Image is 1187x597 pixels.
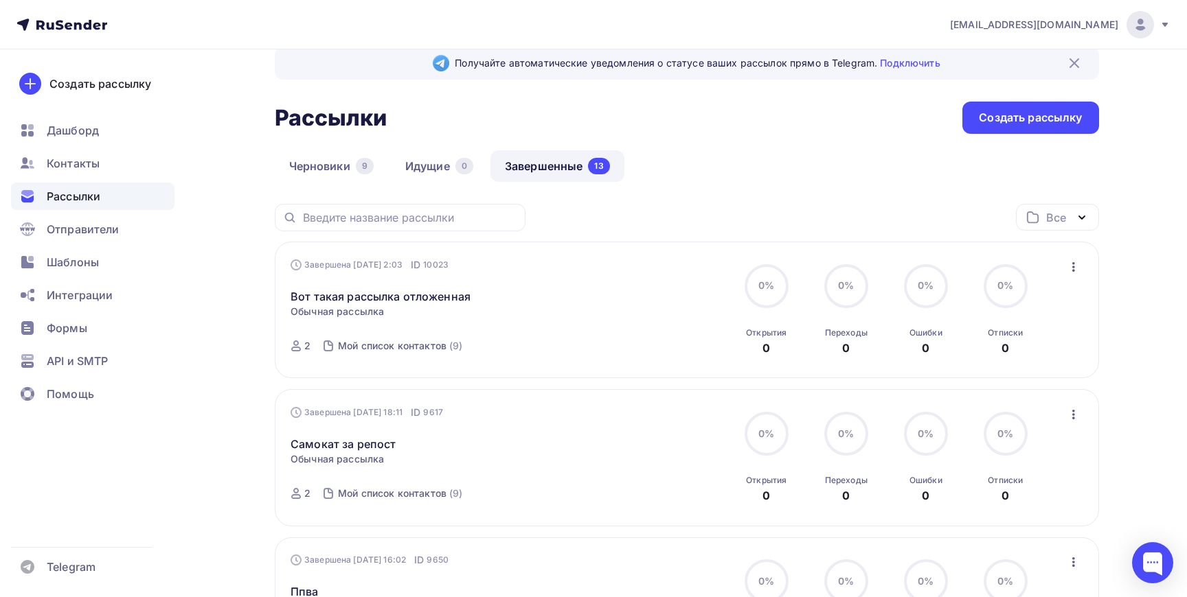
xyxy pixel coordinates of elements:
[356,158,374,174] div: 9
[11,117,174,144] a: Дашборд
[337,335,464,357] a: Мой список контактов (9)
[47,386,94,402] span: Помощь
[455,158,473,174] div: 0
[918,575,934,587] span: 0%
[746,327,787,338] div: Открытия
[337,482,464,504] a: Мой список контактов (9)
[918,279,934,291] span: 0%
[922,340,929,356] div: 0
[423,406,443,419] span: 9617
[758,575,774,587] span: 0%
[291,436,396,452] a: Самокат за репост
[918,428,934,439] span: 0%
[838,279,854,291] span: 0%
[746,475,787,486] div: Открытия
[47,559,95,575] span: Telegram
[47,188,100,204] span: Рассылки
[842,487,850,504] div: 0
[47,287,113,303] span: Интеграции
[291,258,449,272] div: Завершена [DATE] 2:03
[49,75,151,92] div: Создать рассылку
[988,327,1023,338] div: Отписки
[950,11,1171,38] a: [EMAIL_ADDRESS][DOMAIN_NAME]
[304,487,310,500] div: 2
[11,215,174,243] a: Отправители
[762,340,770,356] div: 0
[47,122,99,139] span: Дашборд
[997,575,1013,587] span: 0%
[825,327,868,338] div: Переходы
[47,221,120,237] span: Отправители
[338,339,446,353] div: Мой список контактов
[11,183,174,210] a: Рассылки
[825,475,868,486] div: Переходы
[303,210,517,225] input: Введите название рассылки
[11,150,174,177] a: Контакты
[838,428,854,439] span: 0%
[922,487,929,504] div: 0
[588,158,609,174] div: 13
[391,150,488,182] a: Идущие0
[291,305,384,318] span: Обычная рассылка
[291,406,443,419] div: Завершена [DATE] 18:11
[291,288,471,305] a: Вот такая рассылка отложенная
[1016,204,1099,231] button: Все
[423,258,449,272] span: 10023
[842,340,850,356] div: 0
[291,553,449,567] div: Завершена [DATE] 16:02
[758,279,774,291] span: 0%
[275,104,387,132] h2: Рассылки
[950,18,1118,32] span: [EMAIL_ADDRESS][DOMAIN_NAME]
[1002,487,1009,504] div: 0
[449,487,462,500] div: (9)
[988,475,1023,486] div: Отписки
[997,428,1013,439] span: 0%
[304,339,310,353] div: 2
[758,428,774,439] span: 0%
[291,452,384,466] span: Обычная рассылка
[909,327,942,338] div: Ошибки
[449,339,462,353] div: (9)
[455,56,940,70] span: Получайте автоматические уведомления о статусе ваших рассылок прямо в Telegram.
[411,258,420,272] span: ID
[338,487,446,500] div: Мой список контактов
[490,150,624,182] a: Завершенные13
[11,314,174,342] a: Формы
[762,487,770,504] div: 0
[11,248,174,276] a: Шаблоны
[880,57,940,69] a: Подключить
[47,155,100,172] span: Контакты
[979,110,1082,126] div: Создать рассылку
[47,254,99,270] span: Шаблоны
[909,475,942,486] div: Ошибки
[414,553,424,567] span: ID
[997,279,1013,291] span: 0%
[427,553,449,567] span: 9650
[838,575,854,587] span: 0%
[433,55,449,71] img: Telegram
[411,406,420,419] span: ID
[1046,209,1065,226] div: Все
[275,150,388,182] a: Черновики9
[1002,340,1009,356] div: 0
[47,320,87,336] span: Формы
[47,353,108,369] span: API и SMTP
